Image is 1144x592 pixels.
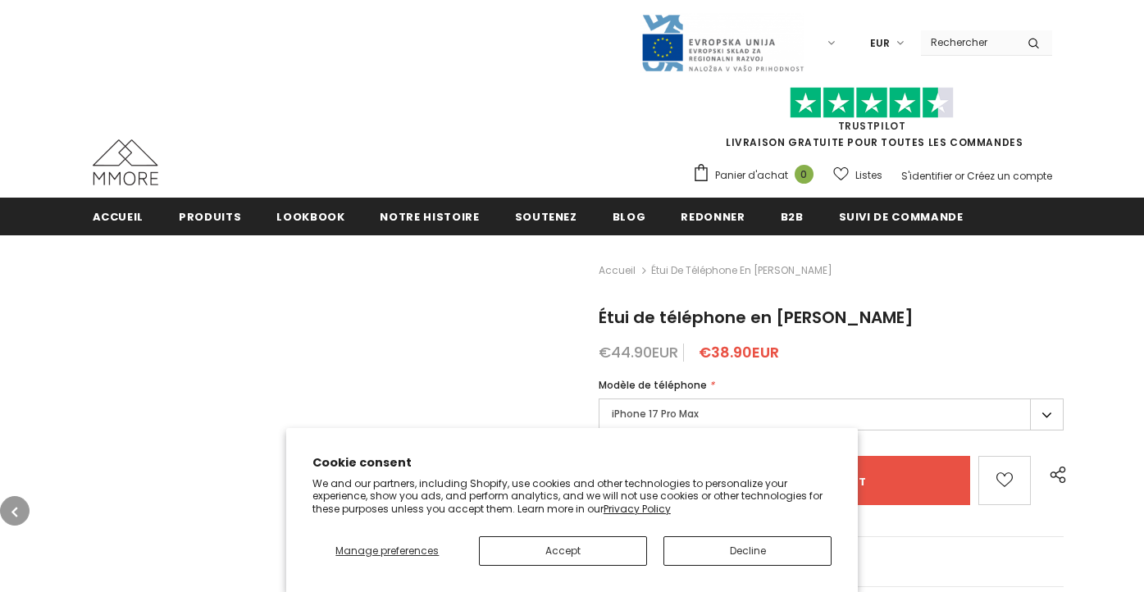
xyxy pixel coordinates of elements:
[681,198,745,235] a: Redonner
[479,536,647,566] button: Accept
[839,198,964,235] a: Suivi de commande
[781,209,804,225] span: B2B
[179,209,241,225] span: Produits
[312,536,463,566] button: Manage preferences
[335,544,439,558] span: Manage preferences
[613,198,646,235] a: Blog
[663,536,832,566] button: Decline
[93,198,144,235] a: Accueil
[715,167,788,184] span: Panier d'achat
[833,161,882,189] a: Listes
[640,35,804,49] a: Javni Razpis
[838,119,906,133] a: TrustPilot
[515,209,577,225] span: soutenez
[967,169,1052,183] a: Créez un compte
[93,209,144,225] span: Accueil
[599,306,914,329] span: Étui de téléphone en [PERSON_NAME]
[692,163,822,188] a: Panier d'achat 0
[93,139,158,185] img: Cas MMORE
[839,209,964,225] span: Suivi de commande
[312,477,832,516] p: We and our partners, including Shopify, use cookies and other technologies to personalize your ex...
[604,502,671,516] a: Privacy Policy
[640,13,804,73] img: Javni Razpis
[790,87,954,119] img: Faites confiance aux étoiles pilotes
[681,209,745,225] span: Redonner
[901,169,952,183] a: S'identifier
[781,198,804,235] a: B2B
[855,167,882,184] span: Listes
[921,30,1015,54] input: Search Site
[179,198,241,235] a: Produits
[515,198,577,235] a: soutenez
[870,35,890,52] span: EUR
[380,198,479,235] a: Notre histoire
[795,165,814,184] span: 0
[276,209,344,225] span: Lookbook
[599,378,707,392] span: Modèle de téléphone
[651,261,832,280] span: Étui de téléphone en [PERSON_NAME]
[613,209,646,225] span: Blog
[599,398,1064,430] label: iPhone 17 Pro Max
[699,342,779,362] span: €38.90EUR
[599,342,678,362] span: €44.90EUR
[380,209,479,225] span: Notre histoire
[276,198,344,235] a: Lookbook
[955,169,964,183] span: or
[599,261,636,280] a: Accueil
[692,94,1052,149] span: LIVRAISON GRATUITE POUR TOUTES LES COMMANDES
[312,454,832,471] h2: Cookie consent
